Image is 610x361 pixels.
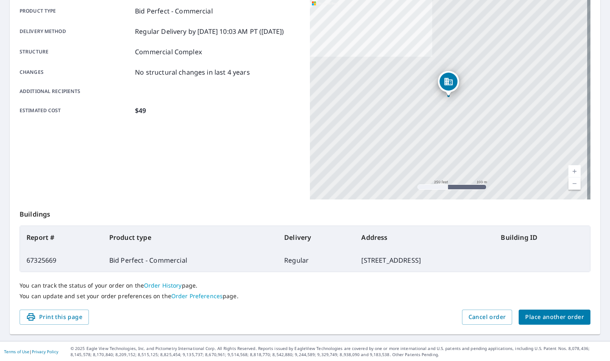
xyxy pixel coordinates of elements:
[135,67,250,77] p: No structural changes in last 4 years
[568,165,581,177] a: Current Level 17, Zoom In
[355,249,494,272] td: [STREET_ADDRESS]
[519,310,590,325] button: Place another order
[20,282,590,289] p: You can track the status of your order on the page.
[4,349,58,354] p: |
[171,292,223,300] a: Order Preferences
[20,226,103,249] th: Report #
[135,6,213,16] p: Bid Perfect - Commercial
[469,312,506,322] span: Cancel order
[525,312,584,322] span: Place another order
[462,310,513,325] button: Cancel order
[4,349,29,354] a: Terms of Use
[278,226,355,249] th: Delivery
[20,199,590,226] p: Buildings
[438,71,459,96] div: Dropped pin, building 1, Commercial property, 13398 1st St E Madeira Beach, FL 33708
[103,226,278,249] th: Product type
[494,226,590,249] th: Building ID
[20,27,132,36] p: Delivery method
[20,310,89,325] button: Print this page
[103,249,278,272] td: Bid Perfect - Commercial
[135,47,202,57] p: Commercial Complex
[20,292,590,300] p: You can update and set your order preferences on the page.
[71,345,606,358] p: © 2025 Eagle View Technologies, Inc. and Pictometry International Corp. All Rights Reserved. Repo...
[144,281,182,289] a: Order History
[20,106,132,115] p: Estimated cost
[135,27,284,36] p: Regular Delivery by [DATE] 10:03 AM PT ([DATE])
[32,349,58,354] a: Privacy Policy
[135,106,146,115] p: $49
[20,88,132,95] p: Additional recipients
[20,249,103,272] td: 67325669
[20,47,132,57] p: Structure
[20,67,132,77] p: Changes
[278,249,355,272] td: Regular
[568,177,581,190] a: Current Level 17, Zoom Out
[20,6,132,16] p: Product type
[26,312,82,322] span: Print this page
[355,226,494,249] th: Address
